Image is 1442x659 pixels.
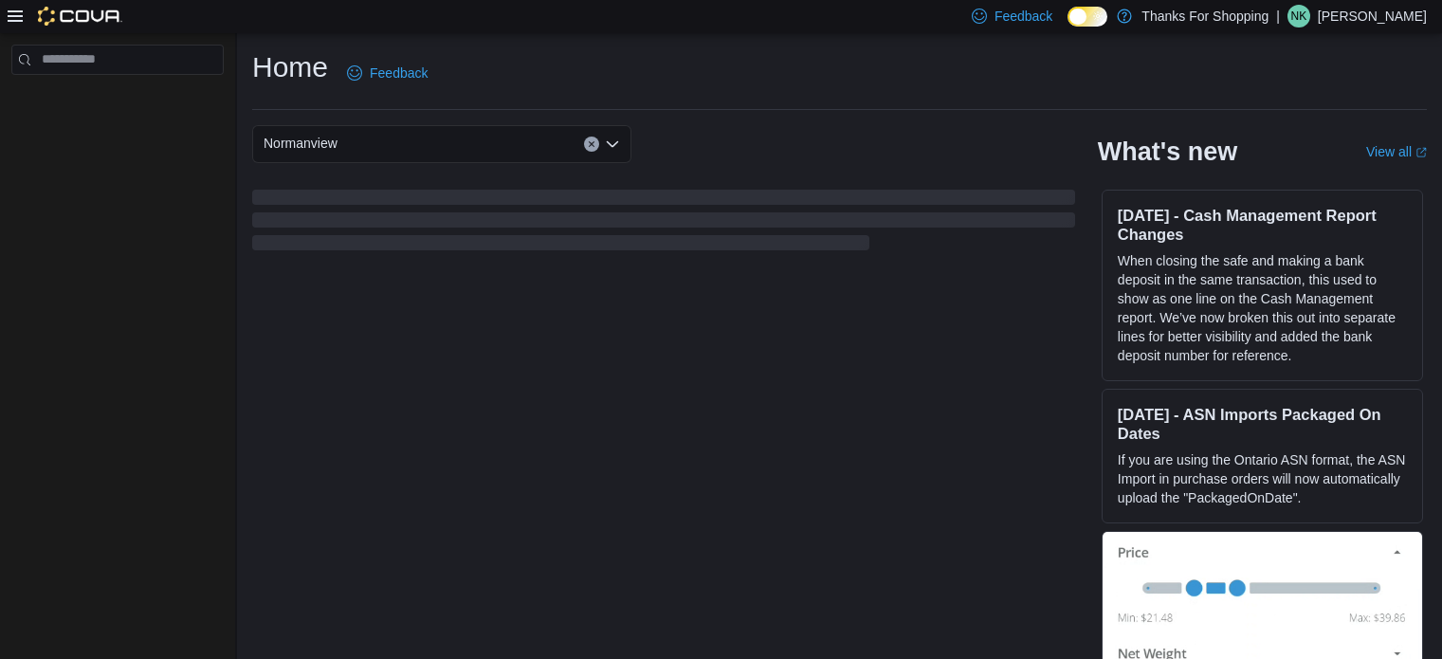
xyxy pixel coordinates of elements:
span: Feedback [370,64,428,82]
h1: Home [252,48,328,86]
div: Nick Kelly [1287,5,1310,27]
span: Normanview [264,132,338,155]
p: Thanks For Shopping [1141,5,1269,27]
p: If you are using the Ontario ASN format, the ASN Import in purchase orders will now automatically... [1118,450,1407,507]
a: Feedback [339,54,435,92]
p: | [1276,5,1280,27]
nav: Complex example [11,79,224,124]
p: When closing the safe and making a bank deposit in the same transaction, this used to show as one... [1118,251,1407,365]
h2: What's new [1098,137,1237,167]
img: Cova [38,7,122,26]
h3: [DATE] - Cash Management Report Changes [1118,206,1407,244]
h3: [DATE] - ASN Imports Packaged On Dates [1118,405,1407,443]
input: Dark Mode [1068,7,1107,27]
button: Open list of options [605,137,620,152]
span: Feedback [995,7,1052,26]
svg: External link [1415,147,1427,158]
span: Loading [252,193,1075,254]
span: NK [1291,5,1307,27]
p: [PERSON_NAME] [1318,5,1427,27]
button: Clear input [584,137,599,152]
a: View allExternal link [1366,144,1427,159]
